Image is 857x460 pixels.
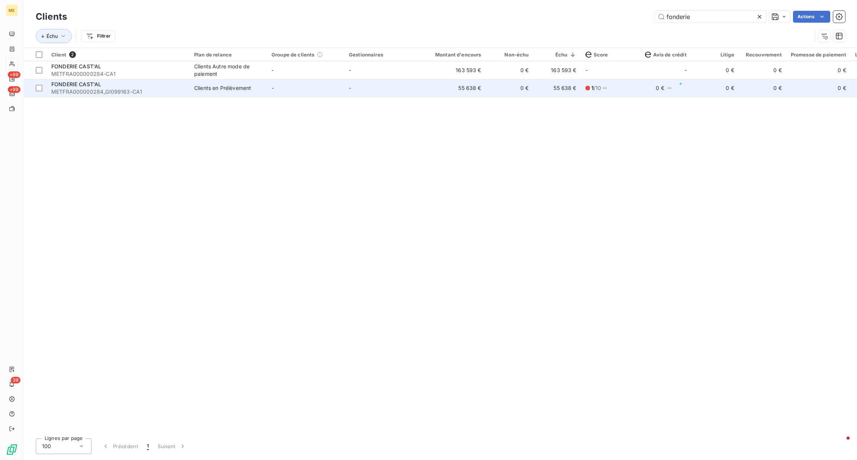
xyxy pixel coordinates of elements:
[422,79,486,97] td: 55 638 €
[533,61,581,79] td: 163 593 €
[490,52,529,58] div: Non-échu
[272,67,274,73] span: -
[51,70,185,78] span: METFRA000000284-CA1
[786,79,851,97] td: 0 €
[349,67,351,73] span: -
[51,81,101,87] span: FONDERIE CAST'AL
[641,61,691,79] td: -
[36,10,67,23] h3: Clients
[691,79,739,97] td: 0 €
[194,84,251,92] div: Clients en Prélèvement
[51,52,66,58] span: Client
[69,51,76,58] span: 2
[194,63,263,78] div: Clients Autre mode de paiement
[581,61,641,79] td: -
[739,79,786,97] td: 0 €
[8,71,20,78] span: +99
[538,52,577,58] div: Échu
[585,52,608,58] span: Score
[51,88,185,95] span: METFRA000000284_GI099163-CA1
[46,33,58,39] span: Échu
[591,84,601,92] span: / 10
[272,52,315,58] span: Groupe de clients
[739,61,786,79] td: 0 €
[591,85,594,91] span: 1
[194,52,263,58] div: Plan de relance
[791,52,846,58] div: Promesse de paiement
[786,61,851,79] td: 0 €
[793,11,830,23] button: Actions
[691,61,739,79] td: 0 €
[743,52,782,58] div: Recouvrement
[272,85,274,91] span: -
[42,443,51,450] span: 100
[696,52,734,58] div: Litige
[142,438,153,454] button: 1
[8,86,20,93] span: +99
[6,444,18,456] img: Logo LeanPay
[147,443,149,450] span: 1
[486,61,533,79] td: 0 €
[422,61,486,79] td: 163 593 €
[426,52,481,58] div: Montant d'encours
[533,79,581,97] td: 55 638 €
[486,79,533,97] td: 0 €
[656,84,664,92] span: 0 €
[645,52,687,58] span: Avis de crédit
[11,377,20,383] span: 39
[349,52,417,58] div: Gestionnaires
[6,4,18,16] div: ME
[153,438,191,454] button: Suivant
[81,30,115,42] button: Filtrer
[51,63,101,69] span: FONDERIE CAST'AL
[655,11,766,23] input: Rechercher
[36,29,72,43] button: Échu
[349,85,351,91] span: -
[97,438,142,454] button: Précédent
[832,435,850,453] iframe: Intercom live chat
